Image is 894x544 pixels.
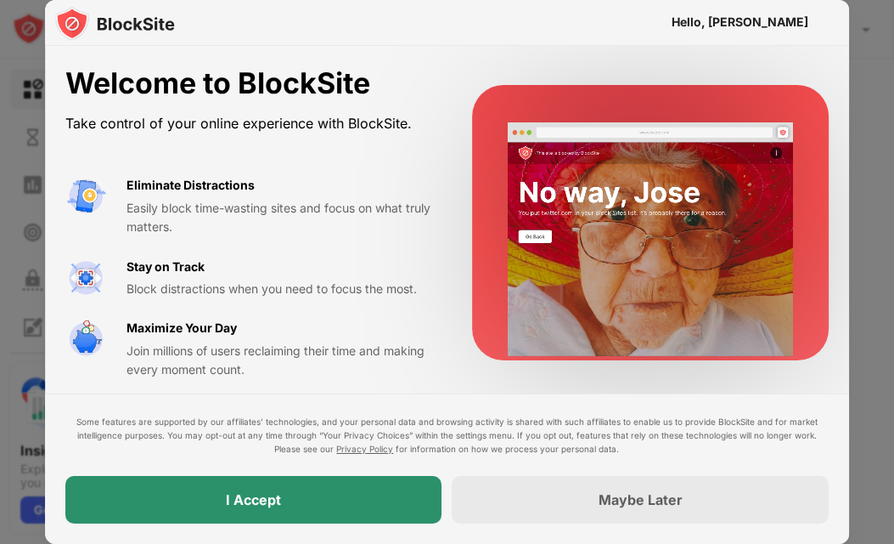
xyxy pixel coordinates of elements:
img: value-focus.svg [65,258,106,298]
div: Easily block time-wasting sites and focus on what truly matters. [127,199,432,237]
div: Take control of your online experience with BlockSite. [65,111,432,136]
div: I Accept [226,491,281,508]
a: Privacy Policy [337,444,394,454]
div: Stay on Track [127,258,205,276]
div: Hello, [PERSON_NAME] [672,15,808,29]
div: Maybe Later [599,491,683,508]
div: Maximize Your Day [127,319,237,337]
div: Join millions of users reclaiming their time and making every moment count. [127,342,432,380]
div: Eliminate Distractions [127,176,255,195]
img: value-safe-time.svg [65,319,106,360]
img: value-avoid-distractions.svg [65,176,106,217]
div: Block distractions when you need to focus the most. [127,280,432,298]
div: Welcome to BlockSite [65,66,432,101]
img: logo-blocksite.svg [55,7,175,41]
div: Some features are supported by our affiliates’ technologies, and your personal data and browsing ... [65,415,829,456]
